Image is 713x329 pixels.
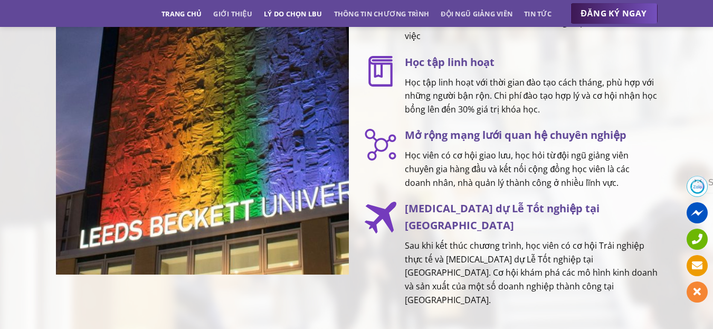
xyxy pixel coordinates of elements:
[524,4,552,23] a: Tin tức
[405,239,658,307] p: Sau khi kết thúc chương trình, học viên có cơ hội Trải nghiệp thực tế và [MEDICAL_DATA] dự Lễ Tốt...
[334,4,430,23] a: Thông tin chương trình
[161,4,202,23] a: Trang chủ
[264,4,322,23] a: Lý do chọn LBU
[405,200,658,234] h3: [MEDICAL_DATA] dự Lễ Tốt nghiệp tại [GEOGRAPHIC_DATA]
[571,3,658,24] a: ĐĂNG KÝ NGAY
[405,127,658,144] h3: Mở rộng mạng lưới quan hệ chuyên nghiệp
[441,4,512,23] a: Đội ngũ giảng viên
[581,7,647,20] span: ĐĂNG KÝ NGAY
[405,54,658,71] h3: Học tập linh hoạt
[213,4,252,23] a: Giới thiệu
[405,76,658,117] p: Học tập linh hoạt với thời gian đào tạo cách tháng, phù hợp với những người bận rộn. Chi phí đào ...
[405,149,658,190] p: Học viên có cơ hội giao lưu, học hỏi từ đội ngũ giảng viên chuyên gia hàng đầu và kết nối cộng đồ...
